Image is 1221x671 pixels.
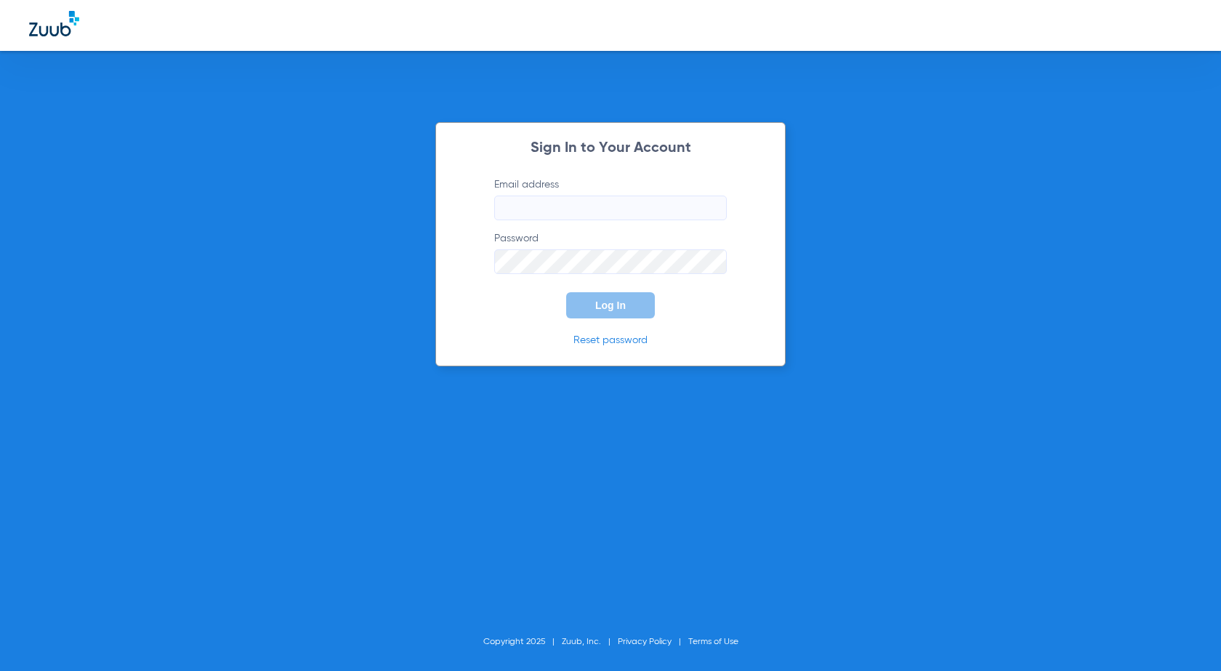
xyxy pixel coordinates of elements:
[618,638,672,646] a: Privacy Policy
[562,635,618,649] li: Zuub, Inc.
[573,335,648,345] a: Reset password
[595,300,626,311] span: Log In
[494,177,727,220] label: Email address
[494,231,727,274] label: Password
[566,292,655,318] button: Log In
[483,635,562,649] li: Copyright 2025
[29,11,79,36] img: Zuub Logo
[494,249,727,274] input: Password
[472,141,749,156] h2: Sign In to Your Account
[494,196,727,220] input: Email address
[688,638,738,646] a: Terms of Use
